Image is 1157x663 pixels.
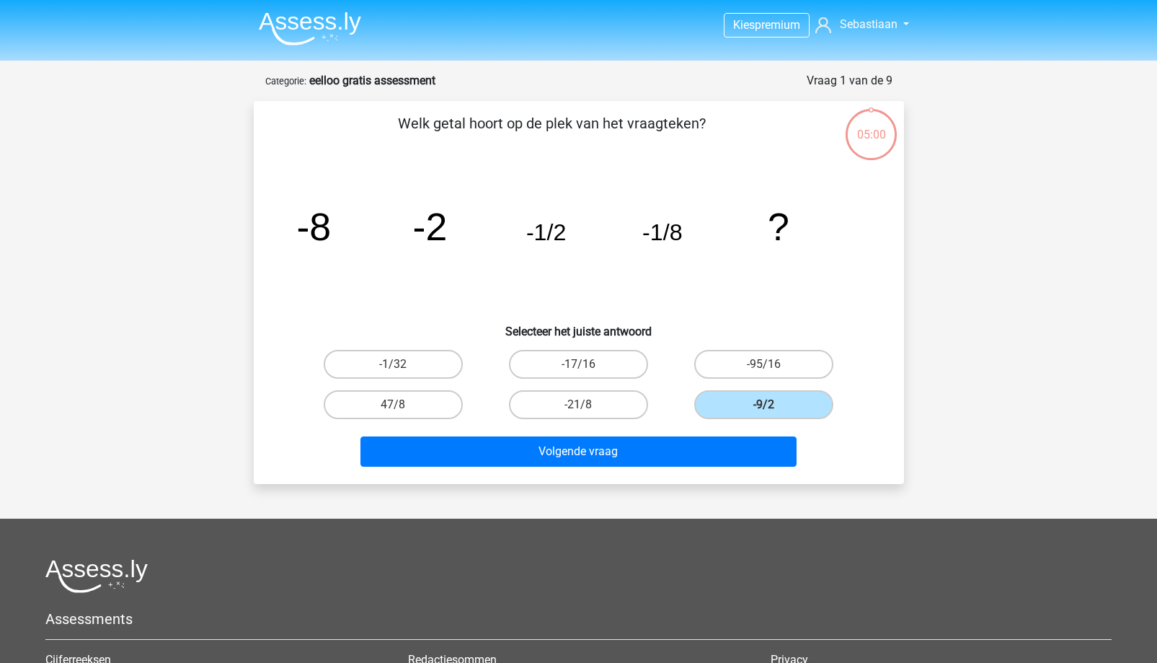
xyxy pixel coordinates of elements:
[642,219,683,245] tspan: -1/8
[694,390,833,419] label: -9/2
[526,219,566,245] tspan: -1/2
[724,15,809,35] a: Kiespremium
[360,436,797,467] button: Volgende vraag
[768,205,789,248] tspan: ?
[45,610,1112,628] h5: Assessments
[509,350,648,379] label: -17/16
[755,18,800,32] span: premium
[840,17,897,31] span: Sebastiaan
[733,18,755,32] span: Kies
[296,205,331,248] tspan: -8
[309,74,435,87] strong: eelloo gratis assessment
[45,559,148,593] img: Assessly logo
[807,72,892,89] div: Vraag 1 van de 9
[694,350,833,379] label: -95/16
[259,12,361,45] img: Assessly
[265,76,306,87] small: Categorie:
[412,205,447,248] tspan: -2
[277,113,827,156] p: Welk getal hoort op de plek van het vraagteken?
[509,390,648,419] label: -21/8
[810,16,910,33] a: Sebastiaan
[324,390,463,419] label: 47/8
[844,107,898,144] div: 05:00
[324,350,463,379] label: -1/32
[277,313,881,338] h6: Selecteer het juiste antwoord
